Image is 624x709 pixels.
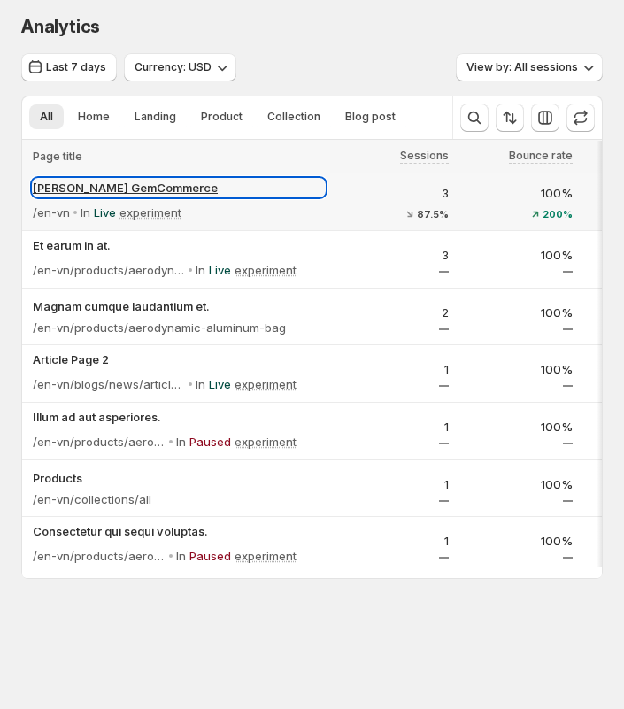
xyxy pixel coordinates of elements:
[33,490,151,508] p: /en-vn/collections/all
[459,304,573,321] p: 100%
[135,60,212,74] span: Currency: USD
[235,261,297,279] p: experiment
[33,236,325,254] button: Et earum in at.
[46,60,106,74] span: Last 7 days
[400,149,449,163] span: Sessions
[94,204,116,221] p: Live
[209,261,231,279] p: Live
[33,522,325,540] button: Consectetur qui sequi voluptas.
[33,297,325,315] button: Magnam cumque laudantium et.
[456,53,603,81] button: View by: All sessions
[466,60,578,74] span: View by: All sessions
[33,433,166,451] p: /en-vn/products/aerodynamic-aluminum-lamp
[124,53,236,81] button: Currency: USD
[135,110,176,124] span: Landing
[509,149,573,163] span: Bounce rate
[33,319,286,336] p: /en-vn/products/aerodynamic-aluminum-bag
[189,547,231,565] p: Paused
[33,261,185,279] p: /en-vn/products/aerodynamic-concrete-knife
[417,209,449,220] span: 87.5%
[335,418,449,435] p: 1
[459,532,573,550] p: 100%
[176,433,186,451] p: In
[196,261,205,279] p: In
[33,375,185,393] p: /en-vn/blogs/news/article-page-2
[33,469,325,487] button: Products
[459,246,573,264] p: 100%
[33,351,325,368] button: Article Page 2
[335,304,449,321] p: 2
[21,53,117,81] button: Last 7 days
[196,375,205,393] p: In
[267,110,320,124] span: Collection
[33,150,82,164] span: Page title
[335,475,449,493] p: 1
[496,104,524,132] button: Sort the results
[460,104,489,132] button: Search and filter results
[335,184,449,202] p: 3
[21,16,100,37] span: Analytics
[543,209,573,220] span: 200%
[335,532,449,550] p: 1
[459,184,573,202] p: 100%
[235,547,297,565] p: experiment
[201,110,243,124] span: Product
[459,475,573,493] p: 100%
[176,547,186,565] p: In
[119,204,181,221] p: experiment
[459,360,573,378] p: 100%
[81,204,90,221] p: In
[345,110,396,124] span: Blog post
[33,547,166,565] p: /en-vn/products/aerodynamic-aluminum-pants
[78,110,110,124] span: Home
[235,375,297,393] p: experiment
[33,179,325,197] button: [PERSON_NAME] GemCommerce
[40,110,53,124] span: All
[335,360,449,378] p: 1
[189,433,231,451] p: Paused
[235,433,297,451] p: experiment
[209,375,231,393] p: Live
[335,246,449,264] p: 3
[459,418,573,435] p: 100%
[33,204,70,221] p: /en-vn
[33,408,325,426] button: Illum ad aut asperiores.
